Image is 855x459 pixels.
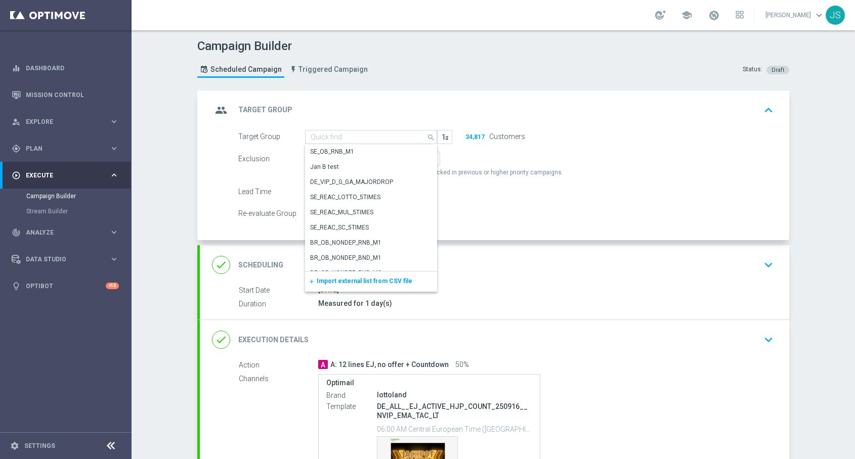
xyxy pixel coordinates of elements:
div: Optibot [12,272,119,299]
div: Jan B test [310,162,339,171]
a: Mission Control [26,81,119,108]
div: Press SPACE to select this row. [305,271,437,292]
div: Status: [743,65,762,74]
span: Triggered Campaign [298,65,368,74]
div: Stream Builder [26,204,131,219]
i: play_circle_outline [12,171,21,180]
i: search [427,131,436,142]
a: Dashboard [26,55,119,81]
i: settings [10,441,19,450]
label: Action [239,360,318,370]
input: de_all_TGT_NVIP_EM_TAC_LT__ACTIVE_EJ [305,130,437,144]
div: Press SPACE to select this row. [305,220,429,236]
div: Measured for 1 day(s) [318,298,769,308]
div: SE_REAC_SC_5TIMES [310,223,369,232]
div: BR_OB_NONDEP_RNB_M2 [310,268,381,278]
div: Press SPACE to select this row. [305,190,429,205]
a: Stream Builder [26,207,105,215]
button: keyboard_arrow_down [760,255,777,274]
div: Execute [12,171,109,180]
span: A [318,360,328,369]
div: Explore [12,117,109,126]
label: Template [326,402,377,411]
button: equalizer Dashboard [11,64,119,72]
p: 06:00 AM Central European Time ([GEOGRAPHIC_DATA]) (UTC +02:00) [377,424,532,434]
div: Exclusion [238,152,305,166]
div: Mission Control [12,81,119,108]
i: keyboard_arrow_down [761,332,776,347]
div: Press SPACE to select this row. [305,251,429,266]
i: group [212,101,230,119]
a: Scheduled Campaign [197,61,284,78]
div: done Scheduling keyboard_arrow_down [212,255,777,274]
div: Dashboard [12,55,119,81]
div: lightbulb Optibot +10 [11,282,119,290]
div: Press SPACE to select this row. [305,145,429,160]
a: Campaign Builder [26,192,105,200]
i: keyboard_arrow_right [109,117,119,126]
div: Press SPACE to select this row. [305,205,429,220]
button: Data Studio keyboard_arrow_right [11,255,119,263]
div: Target Group [238,130,305,144]
a: Optibot [26,272,106,299]
label: Customers [489,132,525,141]
span: A: 12 lines EJ, no offer + Countdown [330,360,449,370]
div: done Execution Details keyboard_arrow_down [212,330,777,349]
div: track_changes Analyze keyboard_arrow_right [11,228,119,237]
div: lottoland [377,390,532,400]
div: Plan [12,144,109,153]
i: keyboard_arrow_right [109,144,119,153]
a: [PERSON_NAME]keyboard_arrow_down [764,8,826,23]
span: Plan [26,146,109,152]
h2: Target Group [238,105,292,115]
h2: Execution Details [238,335,309,345]
i: done [212,256,230,274]
div: Press SPACE to select this row. [305,266,429,281]
div: Mission Control [11,91,119,99]
p: DE_ALL__EJ_ACTIVE_HJP_COUNT_250916__NVIP_EMA_TAC_LT [377,402,532,420]
button: keyboard_arrow_down [760,330,777,349]
i: keyboard_arrow_right [109,170,119,180]
div: SE_OB_RNB_M1 [310,147,354,156]
button: play_circle_outline Execute keyboard_arrow_right [11,171,119,179]
span: Import external list from CSV file [317,278,412,285]
label: Duration [239,299,318,308]
div: Press SPACE to select this row. [305,160,429,175]
a: Triggered Campaign [287,61,370,78]
h2: Scheduling [238,260,283,270]
span: 50% [455,360,469,370]
div: Analyze [12,228,109,237]
colored-tag: Draft [766,65,789,73]
span: keyboard_arrow_down [814,10,825,21]
i: gps_fixed [12,144,21,153]
i: add [306,278,315,285]
div: Press SPACE to select this row. [305,236,429,251]
label: Channels [239,374,318,383]
div: SE_REAC_LOTTO_5TIMES [310,193,380,202]
i: lightbulb [12,282,21,291]
div: SE_REAC_MUL_5TIMES [310,208,373,217]
i: person_search [12,117,21,126]
div: gps_fixed Plan keyboard_arrow_right [11,145,119,153]
i: done [212,331,230,349]
label: Brand [326,391,377,400]
i: keyboard_arrow_right [109,227,119,237]
button: person_search Explore keyboard_arrow_right [11,118,119,126]
div: Lead Time [238,185,305,199]
div: group Target Group keyboard_arrow_up [212,101,777,120]
div: Data Studio [12,255,109,264]
div: [DATE] [318,285,769,295]
i: keyboard_arrow_down [761,257,776,272]
div: Press SPACE to select this row. [305,175,429,190]
i: keyboard_arrow_right [109,254,119,264]
span: Data Studio [26,256,109,262]
button: add Import external list from CSV file [305,271,320,292]
span: Execute [26,172,109,178]
div: DE_VIP_D_G_GA_MAJORDROP [310,177,393,187]
span: Explore [26,119,109,125]
div: +10 [106,283,119,289]
i: track_changes [12,228,21,237]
